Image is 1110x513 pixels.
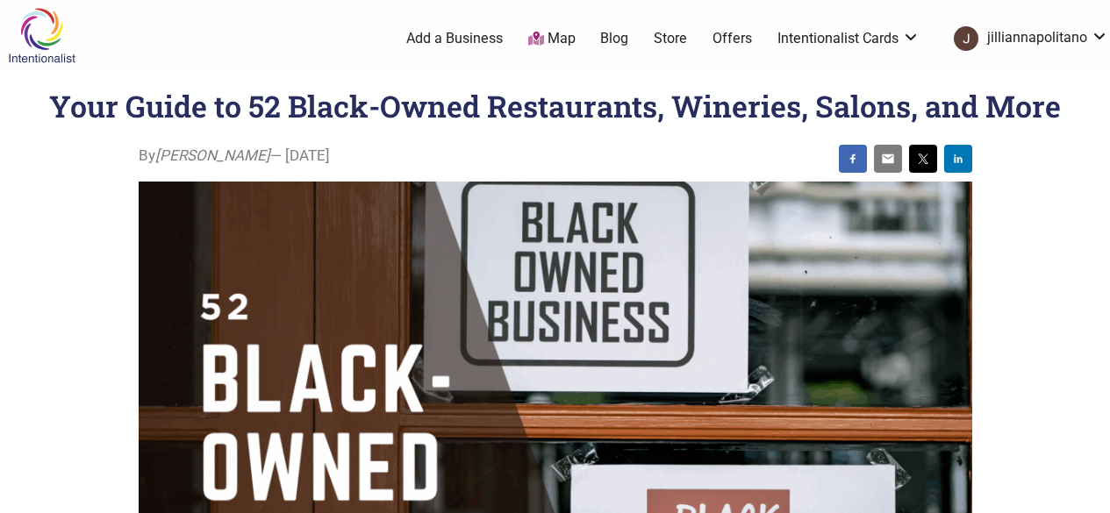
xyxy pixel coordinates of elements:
img: linkedin sharing button [951,152,965,166]
img: twitter sharing button [916,152,930,166]
a: Add a Business [406,29,503,48]
a: jilliannapolitano [945,23,1108,54]
i: [PERSON_NAME] [155,146,270,164]
a: Intentionalist Cards [777,29,920,48]
a: Blog [600,29,628,48]
img: email sharing button [881,152,895,166]
a: Store [654,29,687,48]
span: By — [DATE] [139,145,330,167]
img: facebook sharing button [846,152,860,166]
a: Offers [713,29,752,48]
a: Map [528,29,576,49]
h1: Your Guide to 52 Black-Owned Restaurants, Wineries, Salons, and More [49,86,1061,125]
